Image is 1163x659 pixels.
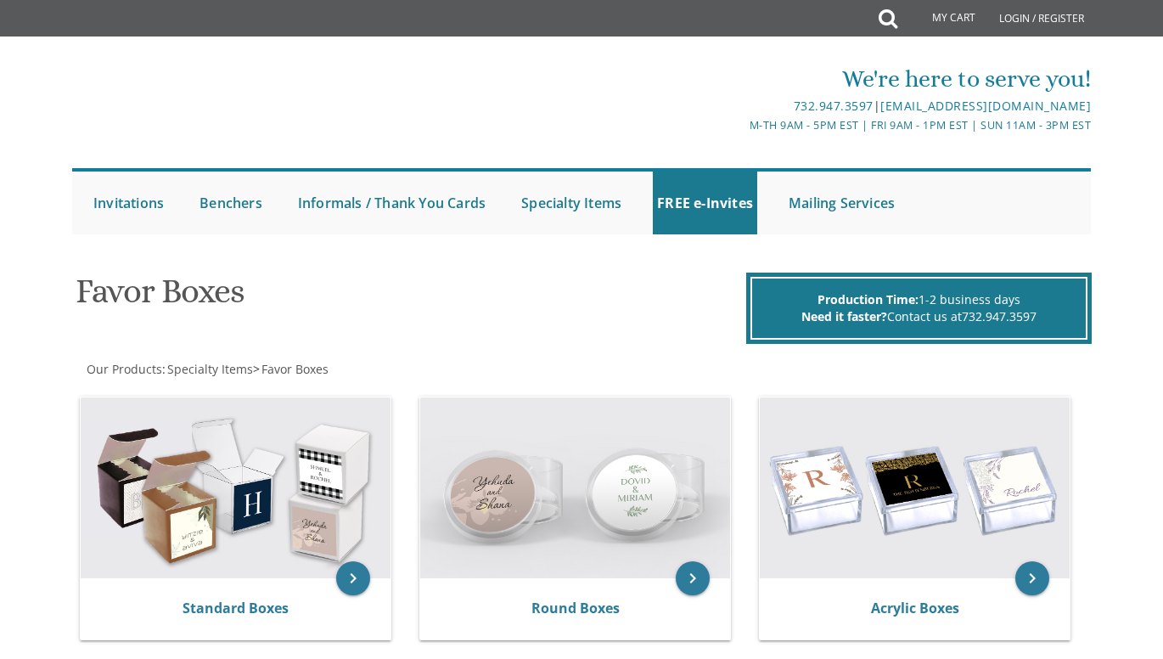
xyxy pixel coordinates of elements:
[261,361,329,377] span: Favor Boxes
[531,599,620,617] a: Round Boxes
[85,361,162,377] a: Our Products
[72,361,581,378] div: :
[294,172,490,234] a: Informals / Thank You Cards
[336,561,370,595] a: keyboard_arrow_right
[260,361,329,377] a: Favor Boxes
[962,308,1037,324] a: 732.947.3597
[871,599,959,617] a: Acrylic Boxes
[517,172,626,234] a: Specialty Items
[167,361,253,377] span: Specialty Items
[784,172,899,234] a: Mailing Services
[880,98,1091,114] a: [EMAIL_ADDRESS][DOMAIN_NAME]
[653,172,757,234] a: FREE e-Invites
[801,308,887,324] span: Need it faster?
[413,96,1091,116] div: |
[896,2,987,36] a: My Cart
[750,277,1088,340] div: 1-2 business days Contact us at
[183,599,289,617] a: Standard Boxes
[794,98,874,114] a: 732.947.3597
[817,291,919,307] span: Production Time:
[676,561,710,595] a: keyboard_arrow_right
[195,172,267,234] a: Benchers
[166,361,253,377] a: Specialty Items
[1015,561,1049,595] a: keyboard_arrow_right
[89,172,168,234] a: Invitations
[81,397,390,578] img: Standard Boxes
[413,116,1091,134] div: M-Th 9am - 5pm EST | Fri 9am - 1pm EST | Sun 11am - 3pm EST
[760,397,1070,578] img: Acrylic Boxes
[413,62,1091,96] div: We're here to serve you!
[76,273,742,323] h1: Favor Boxes
[420,397,730,578] img: Round Boxes
[253,361,329,377] span: >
